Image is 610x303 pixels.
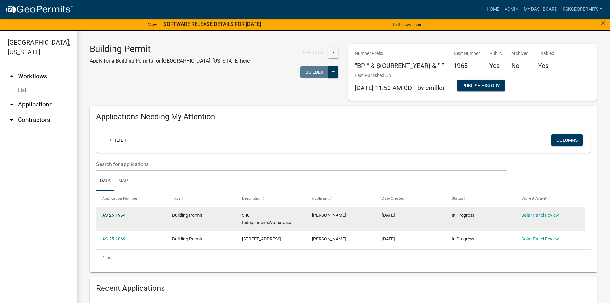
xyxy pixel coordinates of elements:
datatable-header-cell: Description [236,191,306,206]
a: Home [484,3,502,15]
a: View [146,19,160,30]
span: Building Permit [172,236,202,241]
span: 2250 Blarney Stone DrValparaiso [242,236,281,241]
a: + Filter [104,134,131,146]
h3: Building Permit [90,44,250,55]
h5: 1965 [454,62,480,70]
a: AS-25-1869 [102,236,126,241]
p: Enabled [538,50,554,57]
span: × [601,19,605,28]
button: Publish History [457,80,505,91]
datatable-header-cell: Applicant [306,191,376,206]
datatable-header-cell: Type [166,191,236,206]
button: Settings [298,47,329,58]
i: arrow_drop_up [8,72,15,80]
datatable-header-cell: Date Created [376,191,446,206]
strong: SOFTWARE RELEASE DETAILS FOR [DATE] [163,21,261,27]
p: Next Number [454,50,480,57]
a: My Dashboard [521,3,560,15]
span: Applicant [312,196,329,201]
button: Close [601,19,605,27]
a: AS-25-1964 [102,213,126,218]
span: In Progress [452,213,474,218]
datatable-header-cell: Current Activity [515,191,585,206]
h5: Yes [489,62,502,70]
button: Don't show again [389,19,425,30]
span: Status [452,196,463,201]
datatable-header-cell: Application Number [96,191,166,206]
span: [DATE] 11:50 AM CDT by cmiller [355,84,445,92]
datatable-header-cell: Status [446,191,515,206]
span: Application Number [102,196,137,201]
h4: Recent Applications [96,284,591,293]
span: 10/07/2025 [382,213,395,218]
h4: Applications Needing My Attention [96,112,591,122]
p: Public [489,50,502,57]
a: Map [114,171,132,191]
button: Columns [551,134,583,146]
h5: No [511,62,529,70]
span: 348 IndependenceValparaiso [242,213,291,225]
i: arrow_drop_down [8,116,15,124]
span: Building Permit [172,213,202,218]
span: Current Activity [522,196,548,201]
span: Description [242,196,262,201]
span: Brian Platt [312,213,346,218]
p: Apply for a Building Permits for [GEOGRAPHIC_DATA], [US_STATE] here [90,57,250,65]
wm-modal-confirm: Workflow Publish History [457,83,505,88]
h5: “BP-” & ${CURRENT_YEAR} & “-” [355,62,444,70]
a: KSKgeopermits [560,3,605,15]
a: Data [96,171,114,191]
span: Date Created [382,196,404,201]
span: Jonathon Stegbauer [312,236,346,241]
h5: Yes [538,62,554,70]
span: Type [172,196,180,201]
a: Admin [502,3,521,15]
div: 2 total [96,250,591,266]
span: 09/25/2025 [382,236,395,241]
input: Search for applications [96,158,507,171]
p: Archived [511,50,529,57]
p: Number Prefix [355,50,444,57]
i: arrow_drop_down [8,101,15,108]
p: Last Published On [355,72,445,79]
span: In Progress [452,236,474,241]
a: Solar Panel Review [522,213,559,218]
a: Solar Panel Review [522,236,559,241]
button: Builder [300,66,329,78]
